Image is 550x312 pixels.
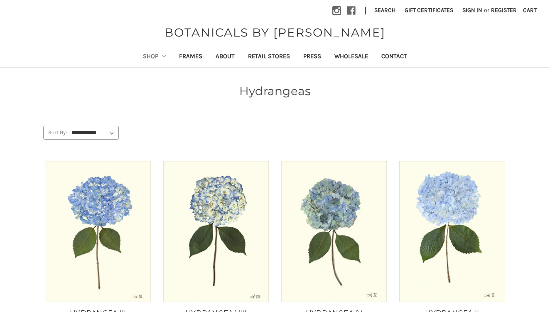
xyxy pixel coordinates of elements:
[281,161,388,302] img: Unframed
[44,126,67,139] label: Sort By:
[43,82,507,100] h1: Hydrangeas
[162,161,269,302] a: HYDRANGEA VIII, Price range from $49.99 to $434.99
[44,161,151,302] a: HYDRANGEA III, Price range from $49.99 to $434.99
[44,161,151,302] img: Unframed
[523,7,537,14] span: Cart
[281,161,388,302] a: HYDRANGEA IV, Price range from $49.99 to $434.99
[399,161,506,302] a: HYDRANGEA II, Price range from $49.99 to $434.99
[328,47,375,67] a: Wholesale
[172,47,209,67] a: Frames
[361,4,370,17] li: |
[297,47,328,67] a: Press
[136,47,173,67] a: Shop
[160,24,390,41] a: BOTANICALS BY [PERSON_NAME]
[483,6,490,15] span: or
[399,161,506,302] img: Unframed
[162,161,269,302] img: Unframed
[375,47,414,67] a: Contact
[209,47,241,67] a: About
[241,47,297,67] a: Retail Stores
